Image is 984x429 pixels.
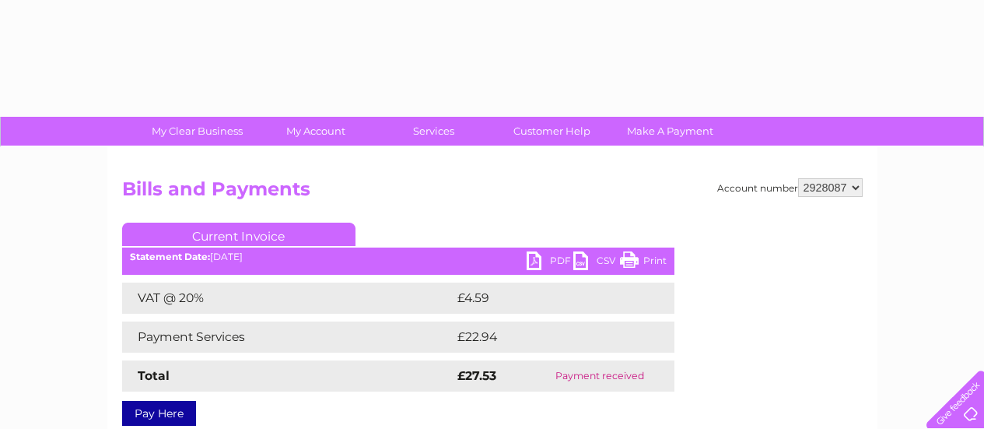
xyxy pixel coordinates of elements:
[488,117,616,146] a: Customer Help
[620,251,667,274] a: Print
[138,368,170,383] strong: Total
[122,178,863,208] h2: Bills and Payments
[527,251,573,274] a: PDF
[122,283,453,314] td: VAT @ 20%
[122,223,355,246] a: Current Invoice
[122,401,196,426] a: Pay Here
[573,251,620,274] a: CSV
[122,251,674,262] div: [DATE]
[133,117,261,146] a: My Clear Business
[130,251,210,262] b: Statement Date:
[717,178,863,197] div: Account number
[525,360,674,392] td: Payment received
[453,283,638,314] td: £4.59
[606,117,734,146] a: Make A Payment
[457,368,496,383] strong: £27.53
[369,117,498,146] a: Services
[453,322,643,353] td: £22.94
[122,322,453,353] td: Payment Services
[251,117,380,146] a: My Account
